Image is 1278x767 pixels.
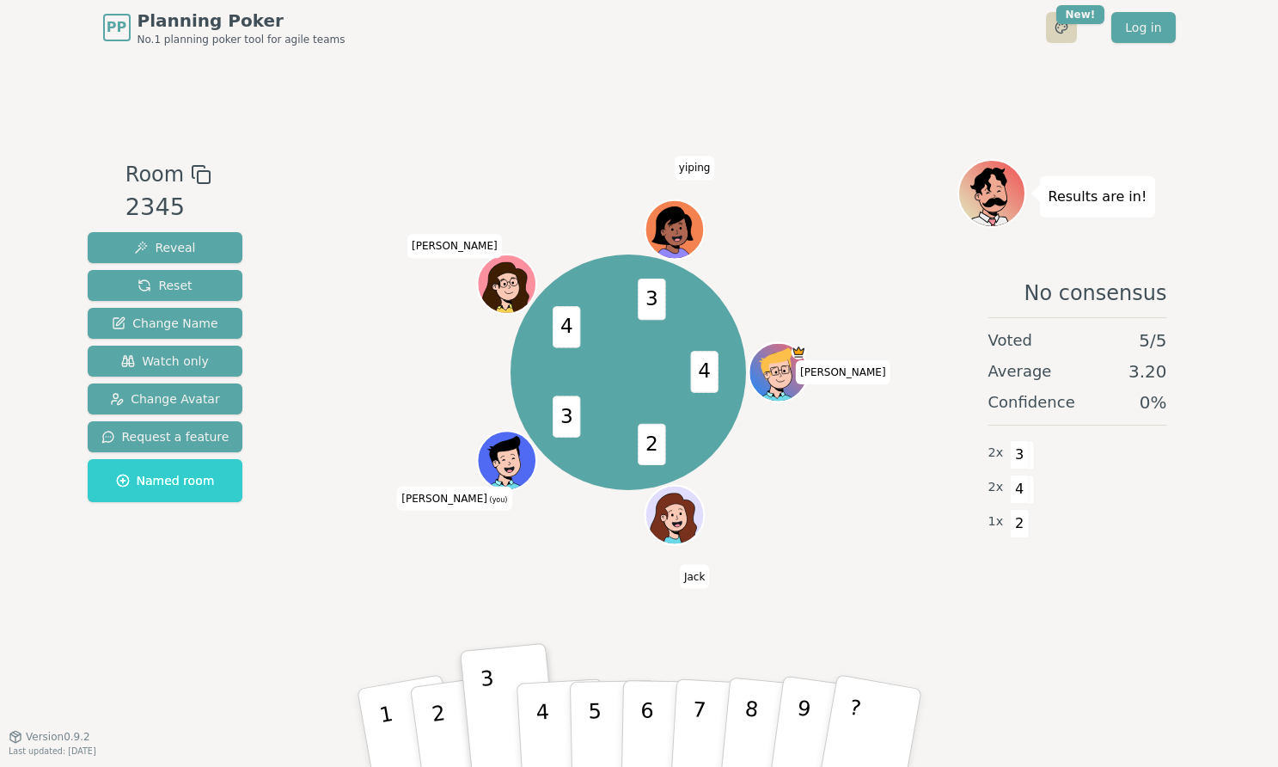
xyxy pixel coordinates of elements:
[138,9,345,33] span: Planning Poker
[397,487,511,511] span: Click to change your name
[26,730,90,744] span: Version 0.9.2
[796,360,890,384] span: Click to change your name
[638,279,665,320] span: 3
[9,746,96,756] span: Last updated: [DATE]
[1010,475,1030,504] span: 4
[88,270,243,301] button: Reset
[88,232,243,263] button: Reveal
[1010,440,1030,469] span: 3
[988,359,1052,383] span: Average
[1056,5,1105,24] div: New!
[101,428,229,445] span: Request a feature
[1049,185,1147,209] p: Results are in!
[88,308,243,339] button: Change Name
[988,444,1004,463] span: 2 x
[125,190,211,225] div: 2345
[9,730,90,744] button: Version0.9.2
[479,433,534,488] button: Click to change your avatar
[1140,390,1167,414] span: 0 %
[1111,12,1175,43] a: Log in
[138,33,345,46] span: No.1 planning poker tool for agile teams
[407,234,502,258] span: Click to change your name
[792,345,806,359] span: Ian is the host
[116,472,215,489] span: Named room
[88,459,243,502] button: Named room
[1046,12,1077,43] button: New!
[88,383,243,414] button: Change Avatar
[107,17,126,38] span: PP
[1024,279,1166,307] span: No consensus
[112,315,217,332] span: Change Name
[125,159,184,190] span: Room
[675,156,715,180] span: Click to change your name
[487,496,508,504] span: (you)
[103,9,345,46] a: PPPlanning PokerNo.1 planning poker tool for agile teams
[553,307,580,348] span: 4
[988,512,1004,531] span: 1 x
[1139,328,1166,353] span: 5 / 5
[121,353,209,370] span: Watch only
[138,277,192,294] span: Reset
[988,328,1033,353] span: Voted
[638,424,665,465] span: 2
[134,239,195,256] span: Reveal
[691,352,718,393] span: 4
[88,421,243,452] button: Request a feature
[88,346,243,377] button: Watch only
[988,390,1075,414] span: Confidence
[479,666,501,760] p: 3
[553,396,580,438] span: 3
[110,390,220,408] span: Change Avatar
[1128,359,1167,383] span: 3.20
[1010,509,1030,538] span: 2
[988,478,1004,497] span: 2 x
[680,565,709,589] span: Click to change your name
